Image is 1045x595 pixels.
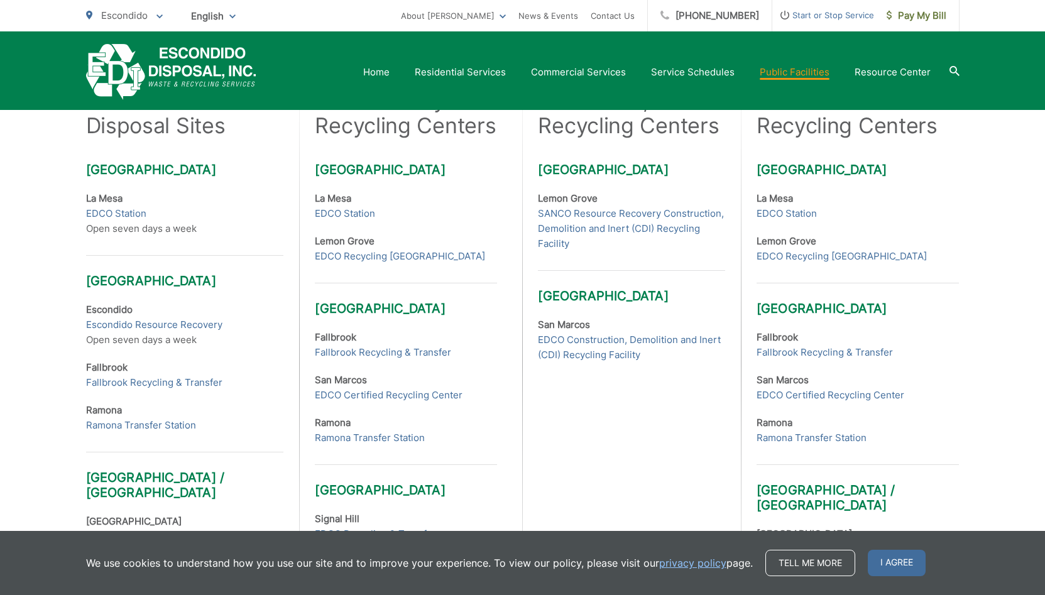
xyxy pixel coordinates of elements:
a: Resource Center [855,65,931,80]
h2: Public Disposal Sites [86,88,226,138]
a: Escondido Resource Recovery [86,317,222,332]
a: Service Schedules [651,65,735,80]
span: English [182,5,245,27]
strong: Fallbrook [86,361,128,373]
strong: Lemon Grove [315,235,375,247]
h3: [GEOGRAPHIC_DATA] [538,270,725,303]
a: EDCO Construction, Demolition and Inert (CDI) Recycling Facility [538,332,725,363]
strong: San Marcos [315,374,367,386]
h3: [GEOGRAPHIC_DATA] [757,162,959,177]
a: EDCO Recycling [GEOGRAPHIC_DATA] [315,249,485,264]
a: EDCO Station [757,206,817,221]
strong: [GEOGRAPHIC_DATA] [86,515,182,527]
a: EDCO Station [315,206,375,221]
span: Pay My Bill [887,8,946,23]
strong: Escondido [86,303,133,315]
h2: E-Waste Recycling Centers [757,88,938,138]
strong: La Mesa [315,192,351,204]
strong: Lemon Grove [538,192,598,204]
p: We use cookies to understand how you use our site and to improve your experience. To view our pol... [86,555,753,570]
a: EDCO Recycling [GEOGRAPHIC_DATA] [757,249,927,264]
h3: [GEOGRAPHIC_DATA] [315,464,497,498]
a: Ramona Transfer Station [757,430,867,445]
h3: [GEOGRAPHIC_DATA] [315,162,497,177]
strong: Lemon Grove [757,235,816,247]
span: I agree [868,550,926,576]
a: Commercial Services [531,65,626,80]
span: Escondido [101,9,148,21]
h3: [GEOGRAPHIC_DATA] [538,162,725,177]
a: About [PERSON_NAME] [401,8,506,23]
strong: Fallbrook [315,331,356,343]
a: Fallbrook Recycling & Transfer [315,345,451,360]
strong: Fallbrook [757,331,798,343]
a: Public Facilities [760,65,829,80]
a: Contact Us [591,8,635,23]
a: News & Events [518,8,578,23]
a: EDCO Certified Recycling Center [757,388,904,403]
a: Ramona Transfer Station [315,430,425,445]
h3: [GEOGRAPHIC_DATA] [86,255,284,288]
strong: Ramona [757,417,792,429]
strong: [GEOGRAPHIC_DATA] [757,528,852,540]
a: Fallbrook Recycling & Transfer [757,345,893,360]
h3: [GEOGRAPHIC_DATA] / [GEOGRAPHIC_DATA] [757,464,959,513]
a: Residential Services [415,65,506,80]
h3: [GEOGRAPHIC_DATA] [315,283,497,316]
p: Open seven days a week [86,302,284,347]
strong: Ramona [315,417,351,429]
strong: San Marcos [757,374,809,386]
strong: La Mesa [86,192,123,204]
a: EDCO Recycling & Transfer [315,527,436,542]
a: Fallbrook Recycling & Transfer [86,375,222,390]
h3: [GEOGRAPHIC_DATA] [86,162,284,177]
a: EDCD logo. Return to the homepage. [86,44,256,100]
strong: Ramona [86,404,122,416]
a: EDCO Certified Recycling Center [315,388,462,403]
strong: La Mesa [757,192,793,204]
a: EDCO Recovery & Transfer [86,529,206,544]
h2: Certified Buyback Recycling Centers [315,88,497,138]
h3: [GEOGRAPHIC_DATA] [757,283,959,316]
a: EDCO Station [86,206,146,221]
a: privacy policy [659,555,726,570]
h3: [GEOGRAPHIC_DATA] / [GEOGRAPHIC_DATA] [86,452,284,500]
strong: San Marcos [538,319,590,330]
a: Ramona Transfer Station [86,418,196,433]
strong: Signal Hill [315,513,359,525]
a: SANCO Resource Recovery Construction, Demolition and Inert (CDI) Recycling Facility [538,206,725,251]
a: Home [363,65,390,80]
p: Open seven days a week [86,191,284,236]
a: Tell me more [765,550,855,576]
